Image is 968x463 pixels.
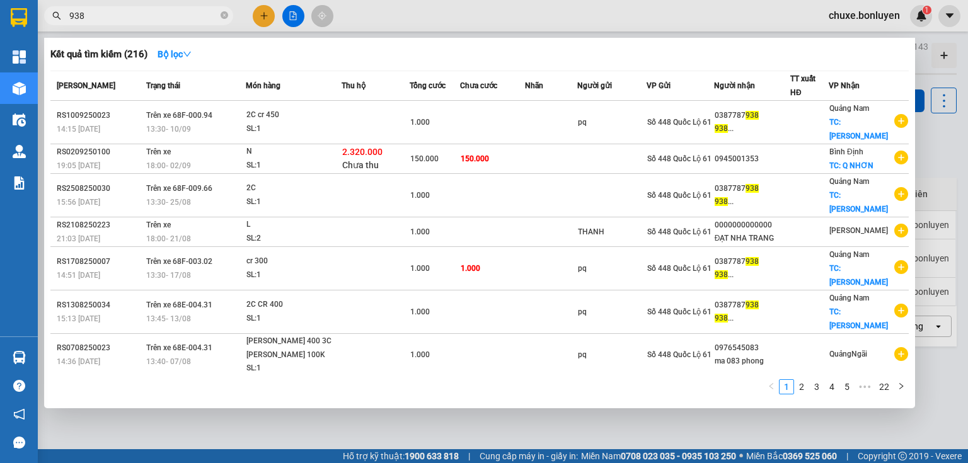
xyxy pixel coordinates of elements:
[246,145,341,159] div: N
[221,11,228,19] span: close-circle
[825,380,839,394] a: 4
[875,380,893,394] a: 22
[578,348,646,362] div: pq
[578,226,646,239] div: THANH
[809,379,824,394] li: 3
[146,234,191,243] span: 18:00 - 21/08
[410,154,439,163] span: 150.000
[57,146,142,159] div: RS0209250100
[647,118,712,127] span: Số 448 Quốc Lộ 61
[829,226,888,235] span: [PERSON_NAME]
[577,81,612,90] span: Người gửi
[13,408,25,420] span: notification
[840,380,854,394] a: 5
[715,255,790,268] div: 0387787
[460,81,497,90] span: Chưa cước
[13,82,26,95] img: warehouse-icon
[57,234,100,243] span: 21:03 [DATE]
[715,341,790,355] div: 0976545083
[715,122,790,135] div: ...
[647,264,712,273] span: Số 448 Quốc Lộ 61
[146,314,191,323] span: 13:45 - 13/08
[342,147,383,157] span: 2.320.000
[410,307,430,316] span: 1.000
[894,114,908,128] span: plus-circle
[246,312,341,326] div: SL: 1
[894,379,909,394] button: right
[13,351,26,364] img: warehouse-icon
[146,81,180,90] span: Trạng thái
[13,176,26,190] img: solution-icon
[790,74,815,97] span: TT xuất HĐ
[146,198,191,207] span: 13:30 - 25/08
[158,49,192,59] strong: Bộ lọc
[578,306,646,319] div: pq
[647,81,671,90] span: VP Gửi
[829,161,873,170] span: TC: Q NHƠN
[714,81,755,90] span: Người nhận
[780,380,793,394] a: 1
[246,81,280,90] span: Món hàng
[146,125,191,134] span: 13:30 - 10/09
[715,195,790,209] div: ...
[829,250,869,259] span: Quảng Nam
[894,187,908,201] span: plus-circle
[855,379,875,394] span: •••
[715,270,728,279] span: 938
[146,147,171,156] span: Trên xe
[147,44,202,64] button: Bộ lọcdown
[875,379,894,394] li: 22
[715,152,790,166] div: 0945001353
[525,81,543,90] span: Nhãn
[410,264,430,273] span: 1.000
[894,151,908,164] span: plus-circle
[764,379,779,394] li: Previous Page
[715,219,790,232] div: 0000000000000
[13,50,26,64] img: dashboard-icon
[897,382,905,390] span: right
[246,334,341,362] div: [PERSON_NAME] 400 3C [PERSON_NAME] 100K
[829,350,867,358] span: QuảngNgãi
[715,299,790,312] div: 0387787
[410,227,430,236] span: 1.000
[894,304,908,317] span: plus-circle
[894,224,908,237] span: plus-circle
[715,268,790,282] div: ...
[647,191,712,200] span: Số 448 Quốc Lộ 61
[52,11,61,20] span: search
[246,298,341,312] div: 2C CR 400
[342,160,379,170] span: Chưa thu
[829,104,869,113] span: Quảng Nam
[768,382,775,390] span: left
[746,111,759,120] span: 938
[57,271,100,280] span: 14:51 [DATE]
[715,314,728,323] span: 938
[715,124,728,133] span: 938
[647,350,712,359] span: Số 448 Quốc Lộ 61
[246,268,341,282] div: SL: 1
[794,379,809,394] li: 2
[647,227,712,236] span: Số 448 Quốc Lộ 61
[146,220,171,229] span: Trên xe
[715,109,790,122] div: 0387787
[146,357,191,366] span: 13:40 - 07/08
[578,262,646,275] div: pq
[715,197,728,206] span: 938
[57,341,142,355] div: RS0708250023
[829,264,888,287] span: TC: [PERSON_NAME]
[894,260,908,274] span: plus-circle
[410,191,430,200] span: 1.000
[146,271,191,280] span: 13:30 - 17/08
[146,111,212,120] span: Trên xe 68F-000.94
[829,147,863,156] span: Bình Định
[410,118,430,127] span: 1.000
[779,379,794,394] li: 1
[57,198,100,207] span: 15:56 [DATE]
[578,116,646,129] div: pq
[410,81,446,90] span: Tổng cước
[829,177,869,186] span: Quảng Nam
[715,355,790,368] div: ma 083 phong
[13,113,26,127] img: warehouse-icon
[57,109,142,122] div: RS1009250023
[764,379,779,394] button: left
